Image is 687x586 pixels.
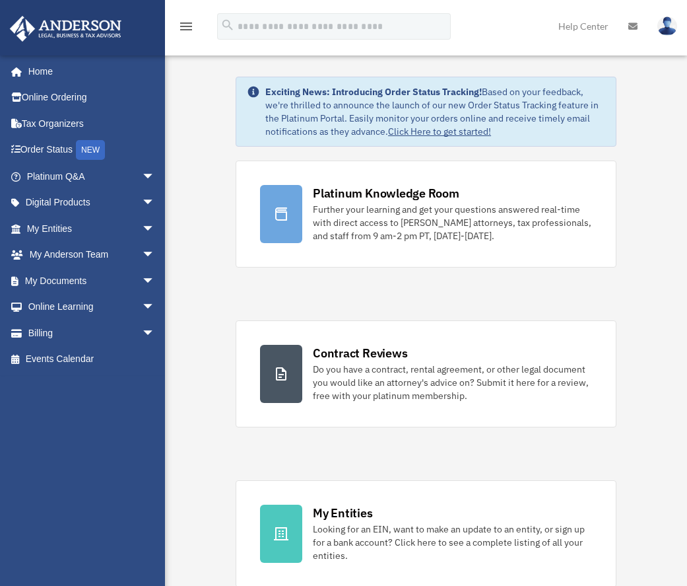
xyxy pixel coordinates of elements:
a: Billingarrow_drop_down [9,320,175,346]
div: Based on your feedback, we're thrilled to announce the launch of our new Order Status Tracking fe... [265,85,605,138]
img: User Pic [657,17,677,36]
i: menu [178,18,194,34]
strong: Exciting News: Introducing Order Status Tracking! [265,86,482,98]
span: arrow_drop_down [142,242,168,269]
a: My Anderson Teamarrow_drop_down [9,242,175,268]
a: Platinum Q&Aarrow_drop_down [9,163,175,190]
i: search [220,18,235,32]
a: Contract Reviews Do you have a contract, rental agreement, or other legal document you would like... [236,320,616,427]
a: Platinum Knowledge Room Further your learning and get your questions answered real-time with dire... [236,161,616,268]
span: arrow_drop_down [142,190,168,217]
a: My Documentsarrow_drop_down [9,268,175,294]
a: My Entitiesarrow_drop_down [9,215,175,242]
a: Home [9,58,168,85]
span: arrow_drop_down [142,268,168,295]
div: Do you have a contract, rental agreement, or other legal document you would like an attorney's ad... [313,363,592,402]
span: arrow_drop_down [142,215,168,242]
span: arrow_drop_down [142,294,168,321]
a: Events Calendar [9,346,175,373]
a: Click Here to get started! [388,126,491,137]
a: Tax Organizers [9,110,175,137]
span: arrow_drop_down [142,320,168,347]
div: Platinum Knowledge Room [313,185,459,201]
div: NEW [76,140,105,160]
a: Online Learningarrow_drop_down [9,294,175,320]
a: Order StatusNEW [9,137,175,164]
div: Looking for an EIN, want to make an update to an entity, or sign up for a bank account? Click her... [313,523,592,562]
div: Further your learning and get your questions answered real-time with direct access to [PERSON_NAM... [313,203,592,242]
a: Digital Productsarrow_drop_down [9,190,175,216]
span: arrow_drop_down [142,163,168,190]
div: Contract Reviews [313,345,407,361]
a: Online Ordering [9,85,175,111]
img: Anderson Advisors Platinum Portal [6,16,125,42]
a: menu [178,23,194,34]
div: My Entities [313,505,372,521]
